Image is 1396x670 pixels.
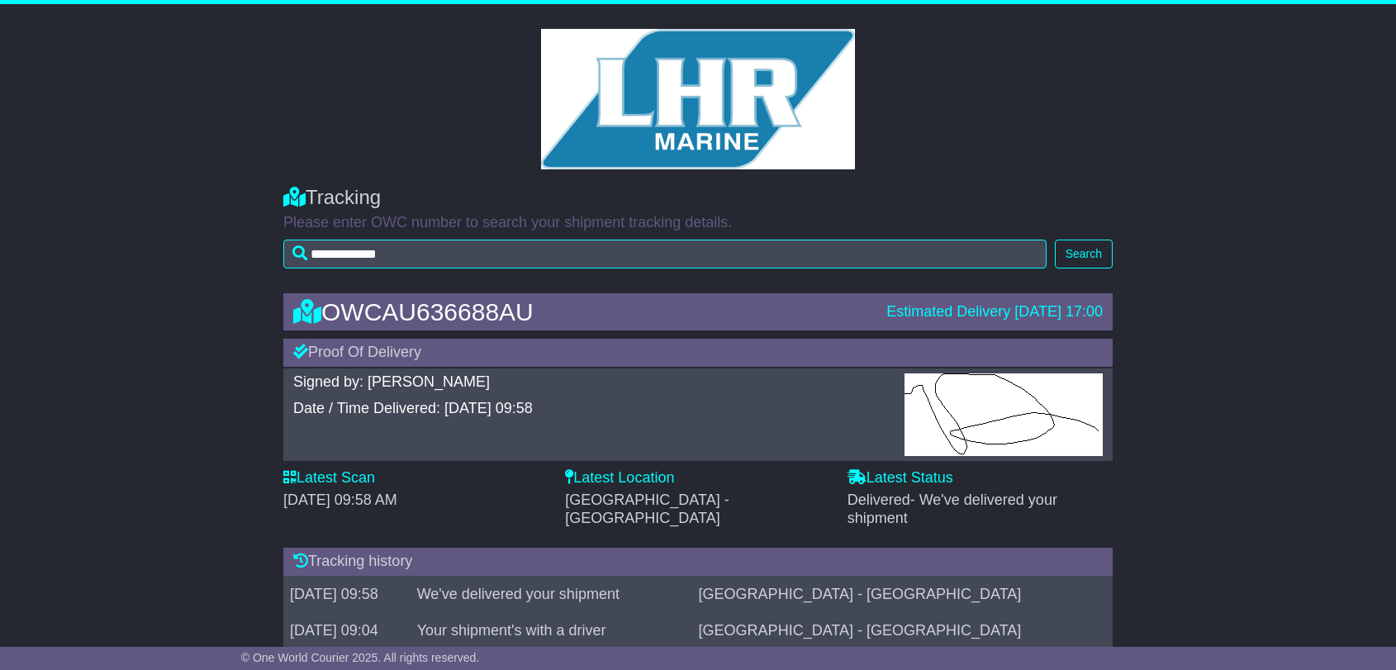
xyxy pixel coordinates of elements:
td: [GEOGRAPHIC_DATA] - [GEOGRAPHIC_DATA] [692,612,1113,649]
td: [GEOGRAPHIC_DATA] - [GEOGRAPHIC_DATA] [692,576,1113,612]
label: Latest Scan [283,469,375,487]
div: Proof Of Delivery [283,339,1113,367]
div: OWCAU636688AU [285,298,878,325]
label: Latest Location [565,469,674,487]
label: Latest Status [848,469,953,487]
span: - We've delivered your shipment [848,492,1057,526]
img: GetPodImagePublic [905,373,1103,456]
div: Signed by: [PERSON_NAME] [293,373,888,392]
td: We've delivered your shipment [411,576,692,612]
button: Search [1055,240,1113,268]
span: [DATE] 09:58 AM [283,492,397,508]
td: Your shipment's with a driver [411,612,692,649]
div: Estimated Delivery [DATE] 17:00 [886,303,1103,321]
span: Delivered [848,492,1057,526]
img: GetCustomerLogo [541,29,855,169]
div: Tracking [283,186,1113,210]
td: [DATE] 09:04 [283,612,411,649]
div: Tracking history [283,548,1113,576]
span: [GEOGRAPHIC_DATA] - [GEOGRAPHIC_DATA] [565,492,729,526]
div: Date / Time Delivered: [DATE] 09:58 [293,400,888,418]
span: © One World Courier 2025. All rights reserved. [241,651,480,664]
p: Please enter OWC number to search your shipment tracking details. [283,214,1113,232]
td: [DATE] 09:58 [283,576,411,612]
